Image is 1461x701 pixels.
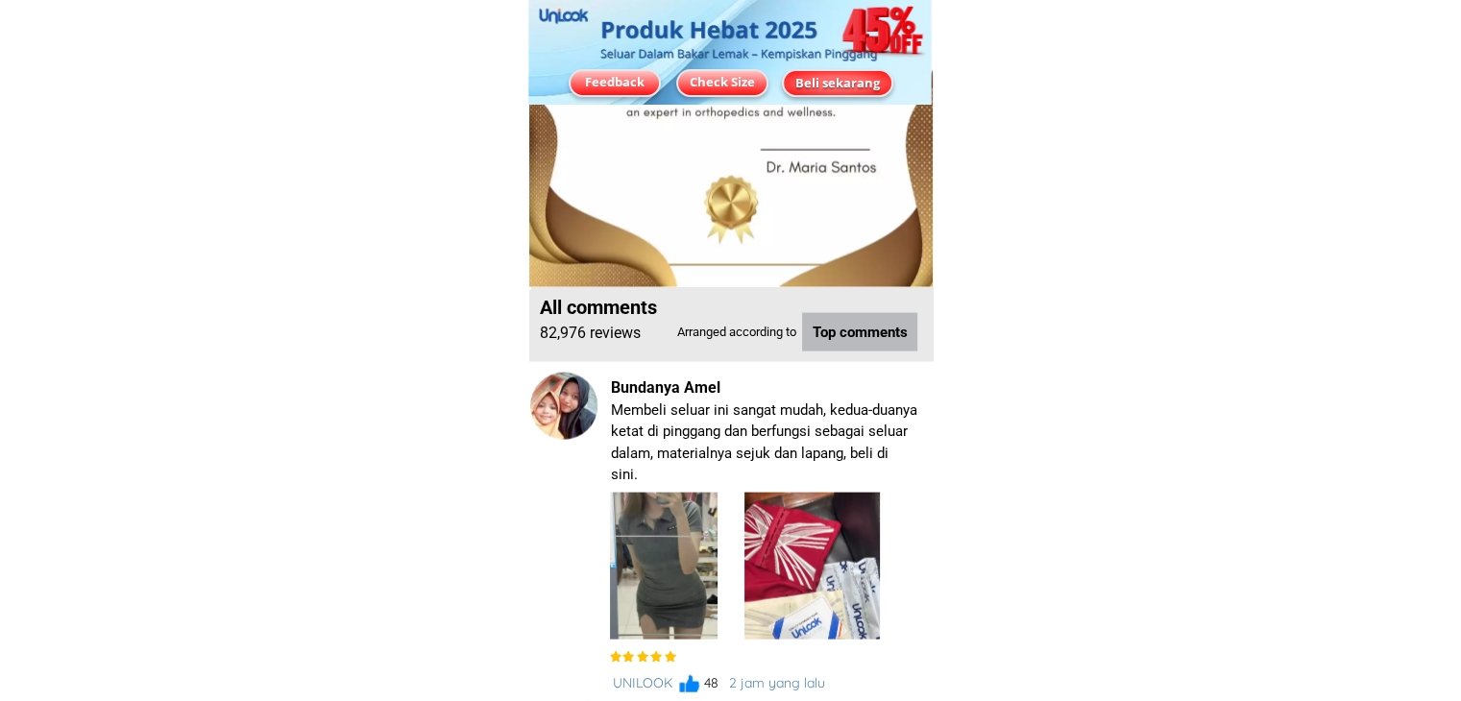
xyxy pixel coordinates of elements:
[704,673,726,693] h6: 48
[784,73,891,92] div: Beli sekarang
[611,399,917,486] p: Membeli seluar ini sangat mudah, kedua-duanya ketat di pinggang dan berfungsi sebagai seluar dala...
[813,322,1005,365] p: Top comments
[613,673,677,693] h6: UNILOOK
[571,73,659,92] div: Feedback
[611,376,803,399] p: Bundanya Amel
[540,322,732,368] p: 82,976 reviews
[677,323,869,360] p: Arranged according to
[678,73,767,92] div: Check Size
[729,673,840,693] h6: 2 jam yang lalu
[540,293,815,350] p: All comments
